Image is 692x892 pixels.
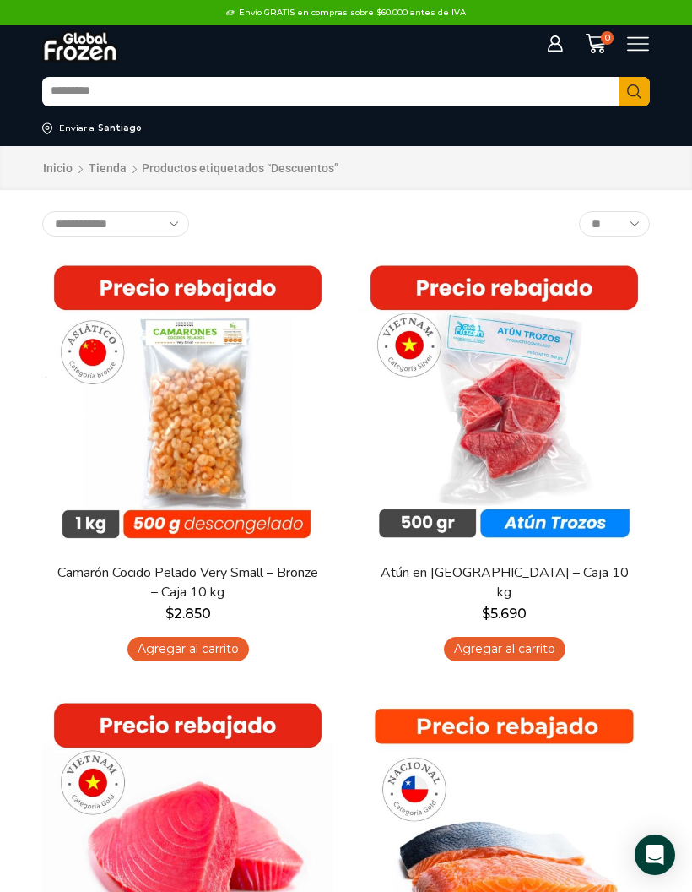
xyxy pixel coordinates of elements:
a: Agregar al carrito: “Camarón Cocido Pelado Very Small - Bronze - Caja 10 kg” [127,637,249,661]
a: Inicio [42,160,73,177]
a: 0 [576,33,614,54]
div: Enviar a [59,122,95,134]
bdi: 5.690 [482,606,527,622]
a: Camarón Cocido Pelado Very Small – Bronze – Caja 10 kg [57,563,319,602]
bdi: 2.850 [165,606,211,622]
nav: Breadcrumb [42,159,338,178]
div: Santiago [98,122,142,134]
a: Tienda [88,160,127,177]
a: Agregar al carrito: “Atún en Trozos - Caja 10 kg” [444,637,565,661]
div: Open Intercom Messenger [635,835,675,875]
button: Search button [619,77,650,106]
span: $ [165,606,174,622]
img: address-field-icon.svg [42,122,59,134]
h1: Productos etiquetados “Descuentos” [142,161,338,176]
span: $ [482,606,490,622]
select: Pedido de la tienda [42,211,189,237]
a: Atún en [GEOGRAPHIC_DATA] – Caja 10 kg [373,563,635,602]
span: 0 [601,31,614,45]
